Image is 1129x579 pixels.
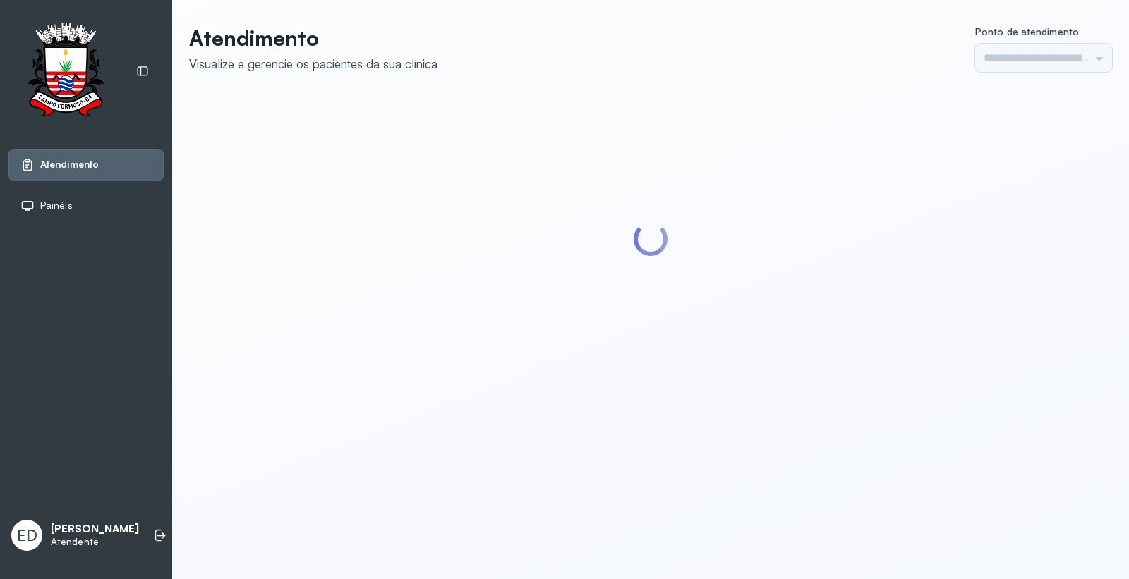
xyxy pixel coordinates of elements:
[17,526,37,544] span: ED
[40,159,99,171] span: Atendimento
[40,200,73,212] span: Painéis
[51,523,139,536] p: [PERSON_NAME]
[189,25,437,51] p: Atendimento
[20,158,152,172] a: Atendimento
[189,56,437,71] div: Visualize e gerencie os pacientes da sua clínica
[15,23,116,121] img: Logotipo do estabelecimento
[975,25,1079,37] span: Ponto de atendimento
[51,536,139,548] p: Atendente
